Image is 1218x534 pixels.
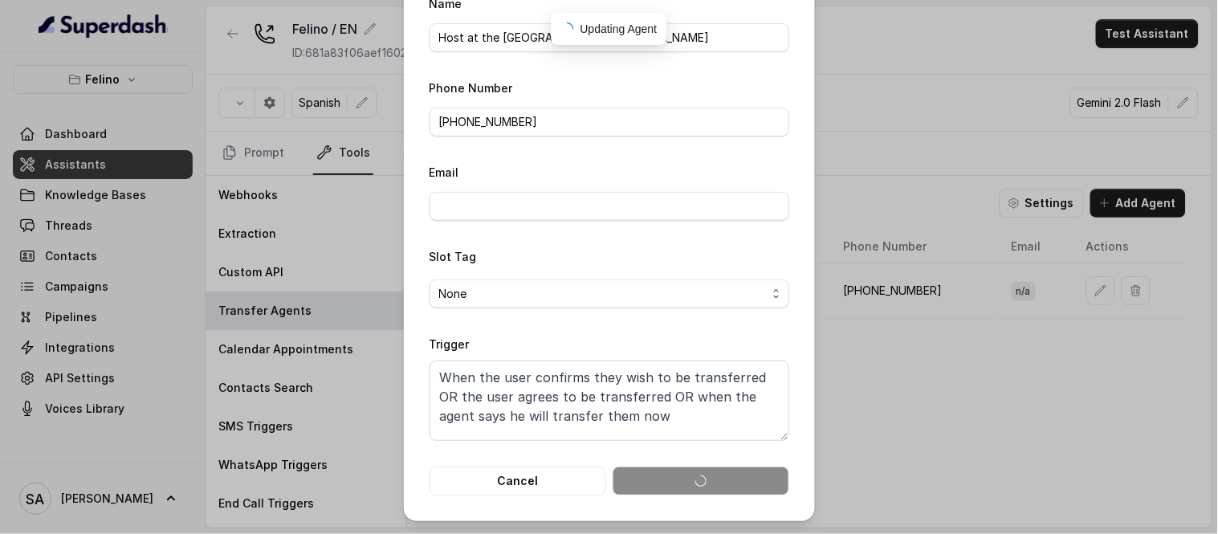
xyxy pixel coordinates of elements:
[580,22,658,35] span: Updating Agent
[561,22,574,35] span: loading
[430,467,606,495] button: Cancel
[430,81,513,95] label: Phone Number
[439,284,467,304] span: None
[430,361,789,441] textarea: When the user confirms they wish to be transferred OR the user agrees to be transferred OR when t...
[430,279,789,308] button: None
[430,165,459,179] label: Email
[430,250,477,263] label: Slot Tag
[430,337,470,351] label: Trigger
